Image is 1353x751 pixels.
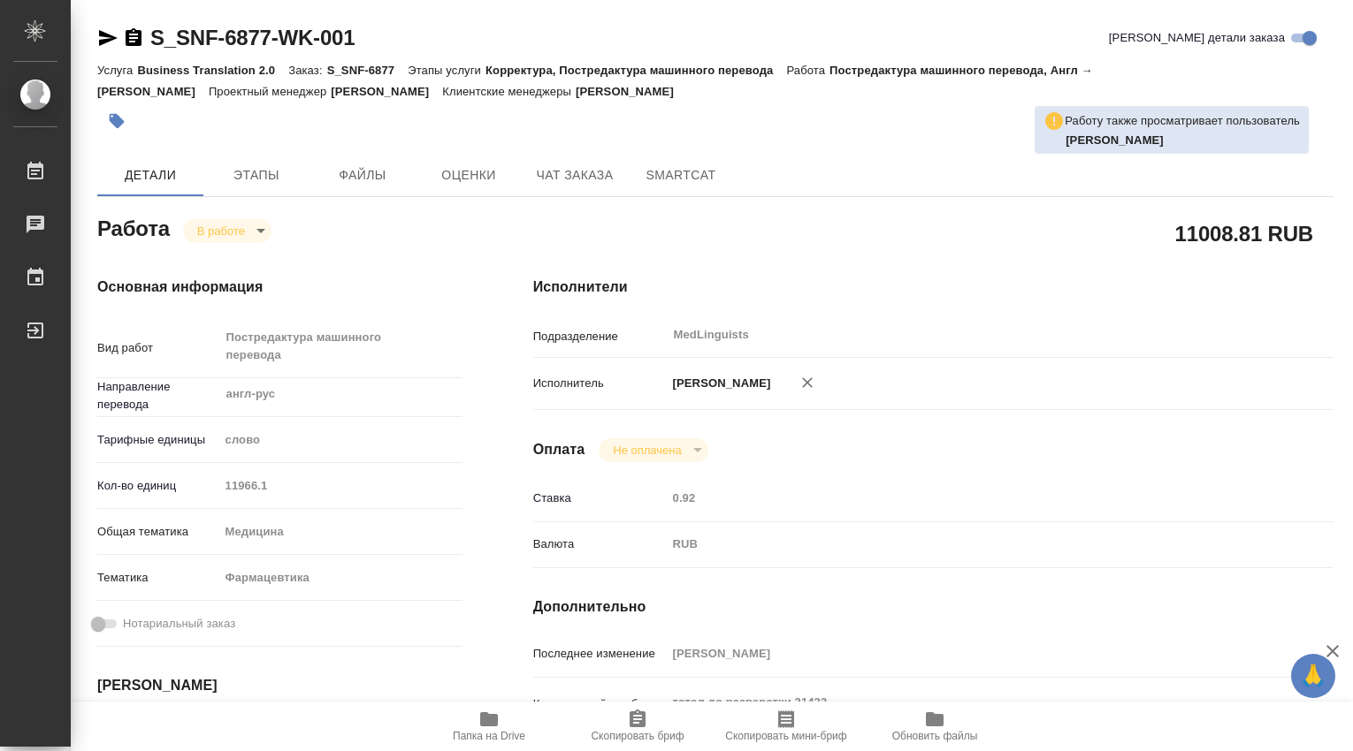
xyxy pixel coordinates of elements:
div: слово [219,425,462,455]
div: RUB [667,529,1267,559]
p: Заказ: [288,64,326,77]
span: SmartCat [638,164,723,186]
button: Скопировать ссылку [123,27,144,49]
b: [PERSON_NAME] [1066,133,1164,147]
span: Оценки [426,164,511,186]
p: [PERSON_NAME] [667,375,771,392]
p: Вид работ [97,339,219,357]
span: Папка на Drive [453,730,525,742]
h4: [PERSON_NAME] [97,675,462,696]
p: Клиентские менеджеры [442,85,576,98]
input: Пустое поле [219,473,462,498]
span: Скопировать бриф [591,730,684,742]
p: Business Translation 2.0 [137,64,288,77]
p: Направление перевода [97,378,219,413]
div: Медицина [219,517,462,547]
button: Папка на Drive [415,702,563,751]
span: Скопировать мини-бриф [725,730,846,742]
input: Пустое поле [667,641,1267,666]
span: 🙏 [1298,657,1328,694]
p: Работу также просматривает пользователь [1065,112,1300,130]
p: Последнее изменение [533,645,667,663]
p: Общая тематика [97,523,219,541]
span: Обновить файлы [892,730,978,742]
textarea: тотал до разверстки 31433 [667,687,1267,717]
span: Чат заказа [532,164,617,186]
button: Обновить файлы [860,702,1009,751]
p: Тематика [97,569,219,587]
p: Работа [786,64,829,77]
button: Скопировать мини-бриф [712,702,860,751]
p: Этапы услуги [408,64,485,77]
button: 🙏 [1291,654,1335,698]
button: Скопировать ссылку для ЯМессенджера [97,27,118,49]
h4: Основная информация [97,277,462,298]
span: [PERSON_NAME] детали заказа [1109,29,1285,47]
p: S_SNF-6877 [327,64,409,77]
div: Фармацевтика [219,563,462,593]
div: В работе [183,219,271,243]
h2: Работа [97,211,170,243]
h2: 11008.81 RUB [1175,218,1313,248]
h4: Дополнительно [533,596,1334,618]
p: Подразделение [533,328,667,345]
a: S_SNF-6877-WK-001 [150,26,355,49]
button: Добавить тэг [97,102,136,140]
button: Скопировать бриф [563,702,712,751]
span: Нотариальный заказ [123,615,235,633]
p: [PERSON_NAME] [331,85,442,98]
span: Файлы [320,164,405,186]
button: Не оплачена [608,443,686,458]
p: Комментарий к работе [533,695,667,713]
p: Проектный менеджер [209,85,331,98]
span: Детали [108,164,193,186]
span: Этапы [214,164,299,186]
p: Тарифные единицы [97,431,219,449]
p: [PERSON_NAME] [576,85,687,98]
button: В работе [192,224,250,239]
input: Пустое поле [667,485,1267,511]
h4: Исполнители [533,277,1334,298]
p: Корректура, Постредактура машинного перевода [485,64,786,77]
p: Услуга [97,64,137,77]
p: Кол-во единиц [97,477,219,495]
div: В работе [599,438,707,462]
p: Горшкова Валентина [1066,132,1300,149]
button: Удалить исполнителя [788,363,827,402]
p: Ставка [533,489,667,507]
p: Исполнитель [533,375,667,392]
h4: Оплата [533,439,585,460]
p: Валюта [533,535,667,553]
